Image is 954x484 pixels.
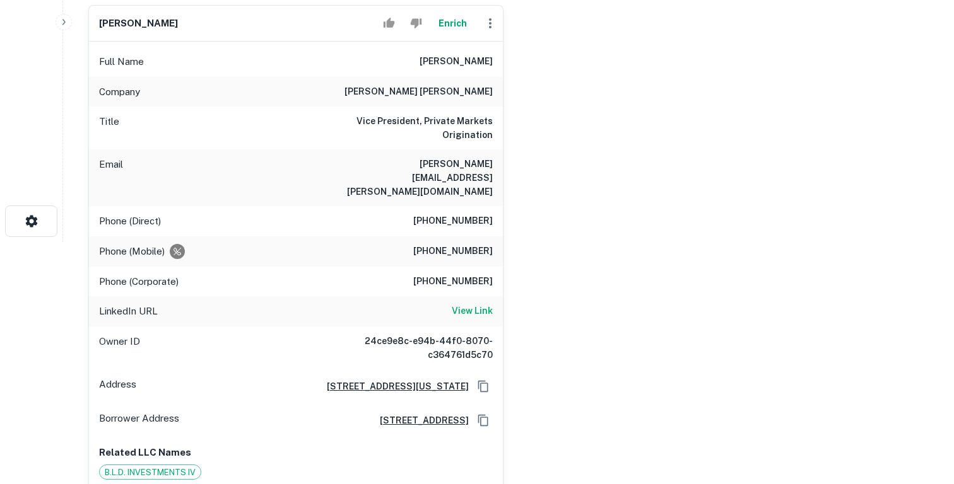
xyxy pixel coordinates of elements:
[99,274,179,289] p: Phone (Corporate)
[413,244,493,259] h6: [PHONE_NUMBER]
[170,244,185,259] div: Requests to not be contacted at this number
[413,274,493,289] h6: [PHONE_NUMBER]
[99,411,179,430] p: Borrower Address
[474,411,493,430] button: Copy Address
[99,377,136,396] p: Address
[420,54,493,69] h6: [PERSON_NAME]
[99,114,119,142] p: Title
[432,11,473,36] button: Enrich
[317,379,469,393] a: [STREET_ADDRESS][US_STATE]
[99,157,123,199] p: Email
[474,377,493,396] button: Copy Address
[341,334,493,362] h6: 24ce9e8c-e94b-44f0-8070-c364761d5c70
[99,214,161,229] p: Phone (Direct)
[99,304,158,319] p: LinkedIn URL
[891,343,954,403] iframe: Chat Widget
[99,16,178,31] h6: [PERSON_NAME]
[452,304,493,319] a: View Link
[100,466,201,479] span: B.L.D. INVESTMENTS IV
[405,11,427,36] button: Reject
[99,445,493,460] p: Related LLC Names
[99,244,165,259] p: Phone (Mobile)
[344,84,493,100] h6: [PERSON_NAME] [PERSON_NAME]
[370,413,469,427] a: [STREET_ADDRESS]
[99,334,140,362] p: Owner ID
[452,304,493,318] h6: View Link
[341,157,493,199] h6: [PERSON_NAME][EMAIL_ADDRESS][PERSON_NAME][DOMAIN_NAME]
[99,84,140,100] p: Company
[99,54,144,69] p: Full Name
[378,11,400,36] button: Accept
[413,214,493,229] h6: [PHONE_NUMBER]
[341,114,493,142] h6: Vice President, Private Markets Origination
